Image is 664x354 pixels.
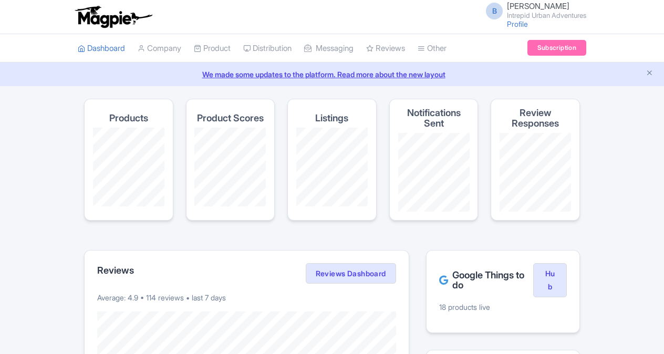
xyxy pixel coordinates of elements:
[72,5,154,28] img: logo-ab69f6fb50320c5b225c76a69d11143b.png
[315,113,348,123] h4: Listings
[78,34,125,63] a: Dashboard
[243,34,292,63] a: Distribution
[197,113,264,123] h4: Product Scores
[500,108,571,129] h4: Review Responses
[366,34,405,63] a: Reviews
[507,19,528,28] a: Profile
[138,34,181,63] a: Company
[304,34,354,63] a: Messaging
[439,301,567,313] p: 18 products live
[527,40,586,56] a: Subscription
[480,2,586,19] a: B [PERSON_NAME] Intrepid Urban Adventures
[194,34,231,63] a: Product
[486,3,503,19] span: B
[6,69,658,80] a: We made some updates to the platform. Read more about the new layout
[97,265,134,276] h2: Reviews
[418,34,447,63] a: Other
[646,68,653,80] button: Close announcement
[306,263,396,284] a: Reviews Dashboard
[507,12,586,19] small: Intrepid Urban Adventures
[439,270,533,291] h2: Google Things to do
[109,113,148,123] h4: Products
[97,292,396,303] p: Average: 4.9 • 114 reviews • last 7 days
[533,263,567,298] a: Hub
[398,108,470,129] h4: Notifications Sent
[507,1,569,11] span: [PERSON_NAME]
